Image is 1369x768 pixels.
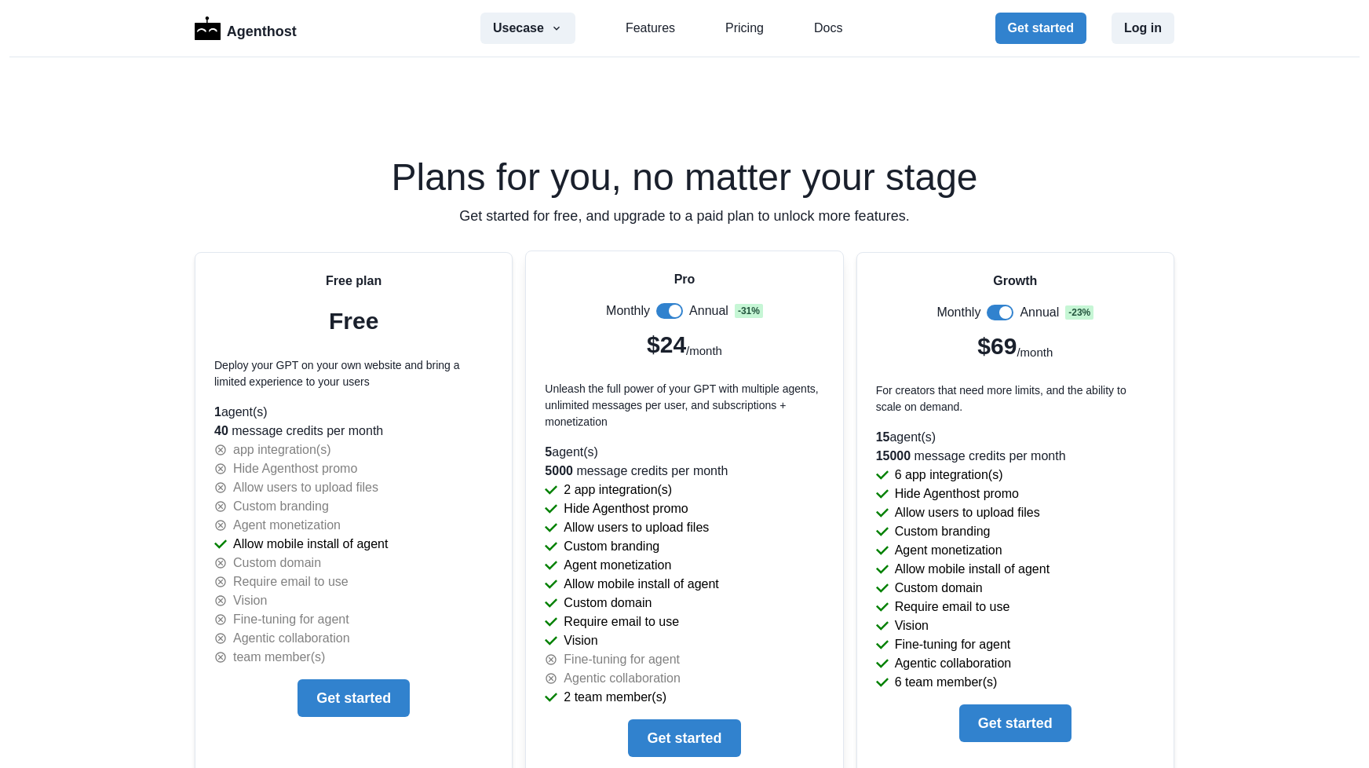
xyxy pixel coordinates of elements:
[564,537,659,556] p: Custom branding
[233,591,267,610] p: Vision
[876,430,890,444] span: 15
[214,357,493,390] p: Deploy your GPT on your own website and bring a limited experience to your users
[674,270,695,289] p: Pro
[233,497,329,516] p: Custom branding
[993,272,1037,291] p: Growth
[895,466,1003,485] p: 6 app integration(s)
[895,598,1010,616] p: Require email to use
[895,673,998,692] p: 6 team member(s)
[936,303,980,322] p: Monthly
[876,428,1155,447] p: agent(s)
[1017,344,1053,362] p: /month
[545,445,552,459] span: 5
[1065,305,1093,320] span: - 23 %
[227,15,297,42] p: Agenthost
[195,16,221,40] img: Logo
[895,616,929,635] p: Vision
[814,19,842,38] a: Docs
[480,13,575,44] button: Usecase
[326,272,381,291] p: Free plan
[735,304,763,318] span: - 31 %
[214,403,493,422] p: agent(s)
[564,594,652,613] p: Custom domain
[329,303,378,338] p: Free
[895,654,1012,673] p: Agentic collaboration
[876,447,1155,466] p: message credits per month
[725,19,764,38] a: Pricing
[233,478,378,497] p: Allow users to upload files
[686,342,722,360] p: /month
[564,631,597,650] p: Vision
[876,449,911,463] span: 15000
[545,443,823,462] p: agent(s)
[977,328,1017,364] p: $69
[564,518,709,537] p: Allow users to upload files
[545,464,573,477] span: 5000
[564,575,718,594] p: Allow mobile install of agent
[895,560,1050,579] p: Allow mobile install of agent
[626,19,675,38] a: Features
[233,648,325,667] p: team member(s)
[564,688,666,707] p: 2 team member(s)
[689,302,728,320] p: Annual
[895,522,991,541] p: Custom branding
[233,441,331,459] p: app integration(s)
[214,424,228,437] span: 40
[545,381,823,430] p: Unleash the full power of your GPT with multiple agents, unlimited messages per user, and subscri...
[606,302,650,320] p: Monthly
[233,459,357,478] p: Hide Agenthost promo
[564,613,679,631] p: Require email to use
[895,485,1019,503] p: Hide Agenthost promo
[564,481,672,499] p: 2 app integration(s)
[564,650,680,669] p: Fine-tuning for agent
[233,610,349,629] p: Fine-tuning for agent
[233,516,341,535] p: Agent monetization
[1020,303,1059,322] p: Annual
[195,15,297,42] a: LogoAgenthost
[233,629,350,648] p: Agentic collaboration
[959,704,1071,742] button: Get started
[214,422,493,441] p: message credits per month
[564,556,671,575] p: Agent monetization
[628,719,740,757] button: Get started
[1112,13,1174,44] button: Log in
[876,382,1155,415] p: For creators that need more limits, and the ability to scale on demand.
[895,635,1011,654] p: Fine-tuning for agent
[195,206,1174,227] p: Get started for free, and upgrade to a paid plan to unlock more features.
[895,541,1002,560] p: Agent monetization
[195,159,1174,196] h2: Plans for you, no matter your stage
[545,462,823,481] p: message credits per month
[647,327,686,362] p: $24
[995,13,1086,44] button: Get started
[895,503,1040,522] p: Allow users to upload files
[214,405,221,419] span: 1
[298,679,410,717] button: Get started
[564,499,688,518] p: Hide Agenthost promo
[233,554,321,572] p: Custom domain
[564,669,681,688] p: Agentic collaboration
[233,572,349,591] p: Require email to use
[895,579,983,598] p: Custom domain
[233,535,388,554] p: Allow mobile install of agent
